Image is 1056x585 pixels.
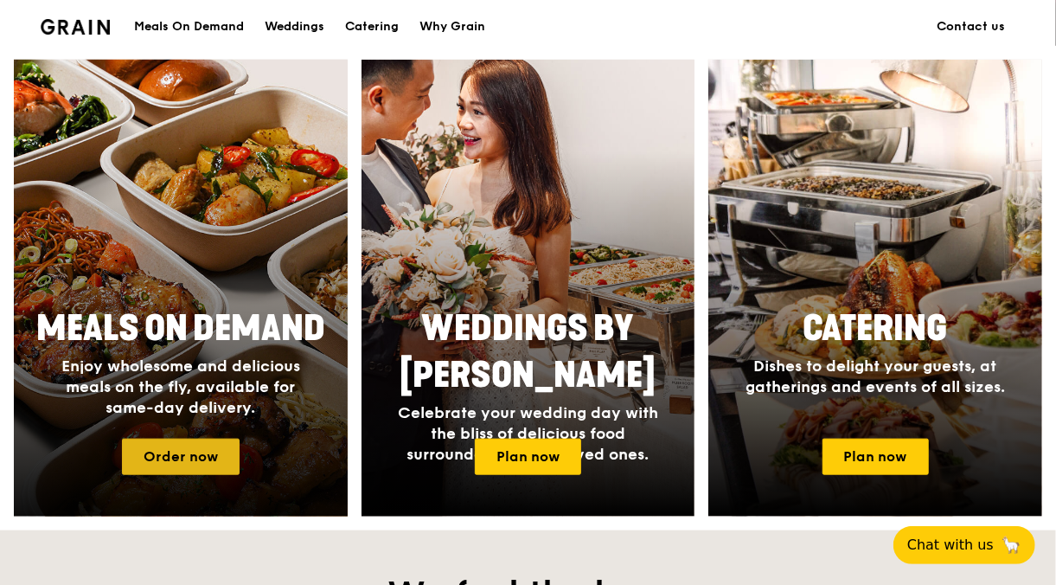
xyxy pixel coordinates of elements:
[400,308,656,396] span: Weddings by [PERSON_NAME]
[822,439,929,475] a: Plan now
[14,60,348,517] a: Meals On DemandEnjoy wholesome and delicious meals on the fly, available for same-day delivery.Or...
[907,535,994,556] span: Chat with us
[362,60,695,517] a: Weddings by [PERSON_NAME]Celebrate your wedding day with the bliss of delicious food surrounded b...
[927,1,1016,53] a: Contact us
[893,526,1035,564] button: Chat with us🦙
[398,403,658,464] span: Celebrate your wedding day with the bliss of delicious food surrounded by your loved ones.
[41,19,111,35] img: Grain
[254,1,335,53] a: Weddings
[265,1,324,53] div: Weddings
[36,308,325,350] span: Meals On Demand
[335,1,409,53] a: Catering
[708,60,1042,517] img: catering-card.e1cfaf3e.jpg
[708,60,1042,517] a: CateringDishes to delight your guests, at gatherings and events of all sizes.Plan now
[803,308,948,350] span: Catering
[746,357,1005,396] span: Dishes to delight your guests, at gatherings and events of all sizes.
[61,357,300,417] span: Enjoy wholesome and delicious meals on the fly, available for same-day delivery.
[1001,535,1021,556] span: 🦙
[122,439,240,475] a: Order now
[345,1,399,53] div: Catering
[362,60,695,517] img: weddings-card.4f3003b8.jpg
[134,1,244,53] div: Meals On Demand
[419,1,485,53] div: Why Grain
[475,439,581,475] a: Plan now
[409,1,496,53] a: Why Grain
